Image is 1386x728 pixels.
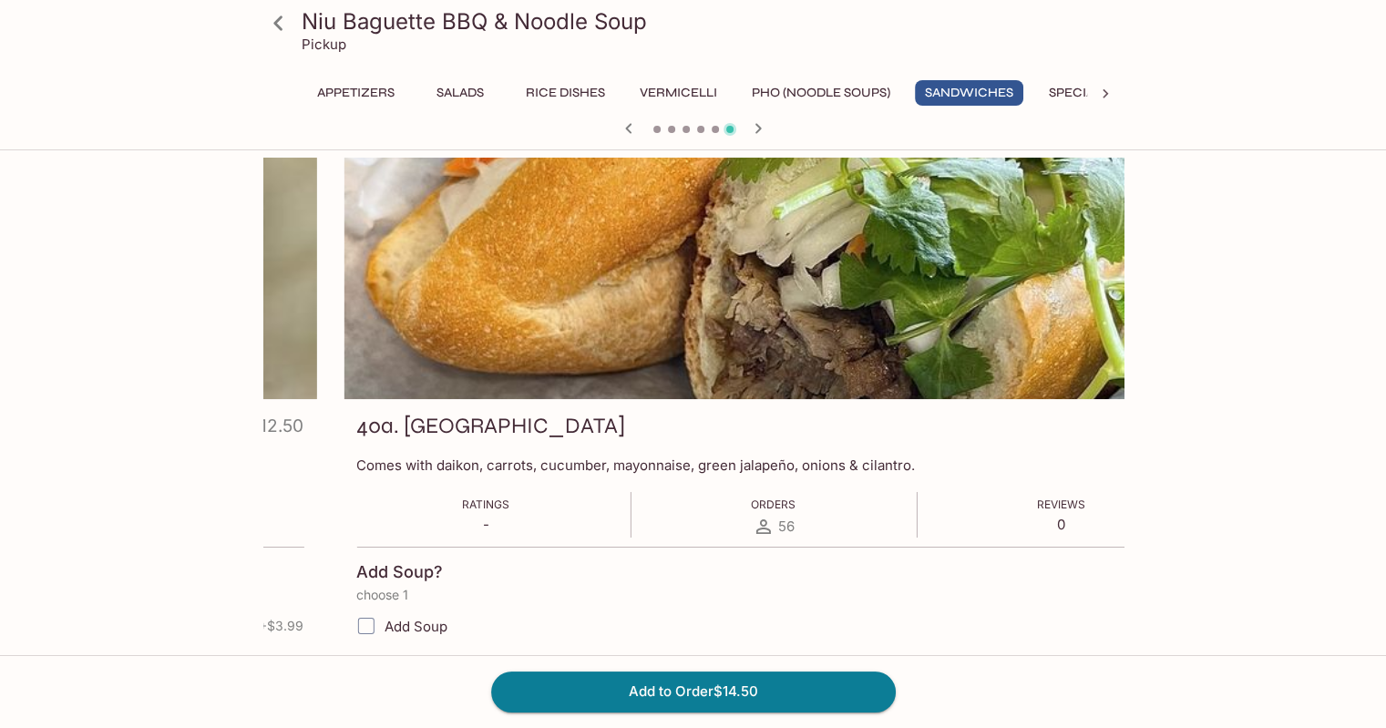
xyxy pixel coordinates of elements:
[491,672,896,712] button: Add to Order$14.50
[356,456,1191,474] p: Comes with daikon, carrots, cucumber, mayonnaise, green jalapeño, onions & cilantro.
[778,518,795,535] span: 56
[742,80,900,106] button: Pho (Noodle Soups)
[385,618,447,635] span: Add Soup
[249,412,303,447] h4: $12.50
[307,80,405,106] button: Appetizers
[1038,80,1120,106] button: Specials
[259,619,303,633] span: + $3.99
[462,497,509,511] span: Ratings
[344,158,1204,399] div: 40a. Brisket
[751,497,796,511] span: Orders
[1037,516,1085,533] p: 0
[356,588,1191,602] p: choose 1
[516,80,615,106] button: Rice Dishes
[419,80,501,106] button: Salads
[915,80,1023,106] button: Sandwiches
[356,562,443,582] h4: Add Soup?
[302,7,1116,36] h3: Niu Baguette BBQ & Noodle Soup
[462,516,509,533] p: -
[1037,497,1085,511] span: Reviews
[356,412,625,440] h3: 40a. [GEOGRAPHIC_DATA]
[302,36,346,53] p: Pickup
[630,80,727,106] button: Vermicelli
